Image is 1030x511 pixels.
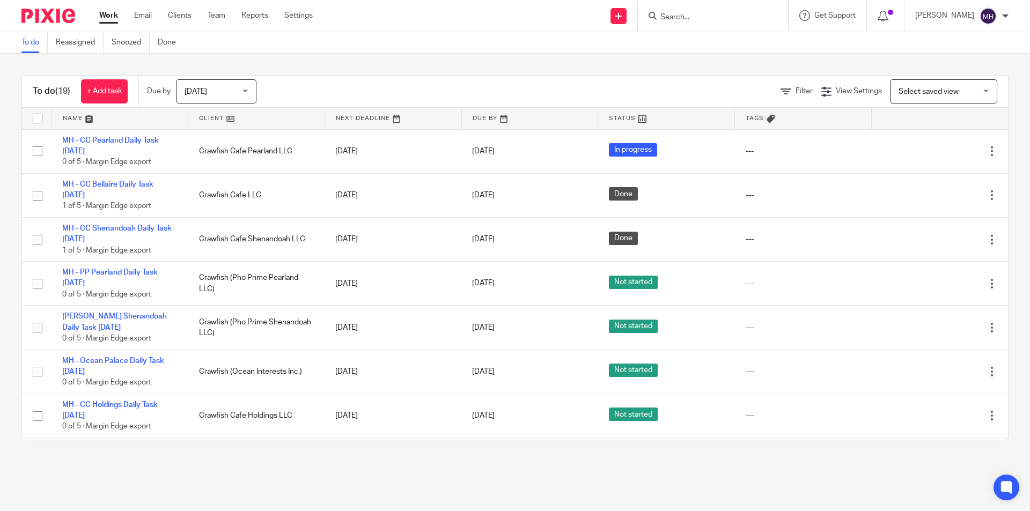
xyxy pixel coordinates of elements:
[147,86,171,97] p: Due by
[56,32,104,53] a: Reassigned
[62,181,153,199] a: MH - CC Bellaire Daily Task [DATE]
[134,10,152,21] a: Email
[188,394,325,438] td: Crawfish Cafe Holdings LLC
[158,32,184,53] a: Done
[325,173,461,217] td: [DATE]
[185,88,207,95] span: [DATE]
[188,129,325,173] td: Crawfish Cafe Pearland LLC
[208,10,225,21] a: Team
[746,146,861,157] div: ---
[609,408,658,421] span: Not started
[99,10,118,21] a: Work
[609,143,657,157] span: In progress
[62,357,164,375] a: MH - Ocean Palace Daily Task [DATE]
[472,368,495,375] span: [DATE]
[325,350,461,394] td: [DATE]
[21,9,75,23] img: Pixie
[62,401,158,419] a: MH - CC Holdings Daily Task [DATE]
[33,86,70,97] h1: To do
[188,306,325,350] td: Crawfish (Pho Prime Shenandoah LLC)
[188,173,325,217] td: Crawfish Cafe LLC
[609,232,638,245] span: Done
[62,225,172,243] a: MH - CC Shenandoah Daily Task [DATE]
[325,262,461,306] td: [DATE]
[746,410,861,421] div: ---
[472,235,495,243] span: [DATE]
[188,350,325,394] td: Crawfish (Ocean Interests Inc.)
[472,147,495,155] span: [DATE]
[188,217,325,261] td: Crawfish Cafe Shenandoah LLC
[241,10,268,21] a: Reports
[609,320,658,333] span: Not started
[62,313,167,331] a: [PERSON_NAME] Shenandoah Daily Task [DATE]
[836,87,882,95] span: View Settings
[62,137,159,155] a: MH - CC Pearland Daily Task [DATE]
[746,278,861,289] div: ---
[55,87,70,95] span: (19)
[325,129,461,173] td: [DATE]
[659,13,756,23] input: Search
[81,79,128,103] a: + Add task
[746,234,861,245] div: ---
[472,280,495,287] span: [DATE]
[112,32,150,53] a: Snoozed
[899,88,959,95] span: Select saved view
[472,191,495,199] span: [DATE]
[609,187,638,201] span: Done
[609,364,658,377] span: Not started
[21,32,48,53] a: To do
[472,324,495,331] span: [DATE]
[284,10,313,21] a: Settings
[609,276,658,289] span: Not started
[188,438,325,482] td: Crawfish Cafe Shenandoah LLC
[188,262,325,306] td: Crawfish (Pho Prime Pearland LLC)
[325,438,461,482] td: [DATE]
[168,10,192,21] a: Clients
[796,87,813,95] span: Filter
[746,115,764,121] span: Tags
[472,412,495,419] span: [DATE]
[62,269,158,287] a: MH - PP Pearland Daily Task [DATE]
[62,247,151,254] span: 1 of 5 · Margin Edge export
[746,190,861,201] div: ---
[62,335,151,342] span: 0 of 5 · Margin Edge export
[980,8,997,25] img: svg%3E
[746,366,861,377] div: ---
[62,158,151,166] span: 0 of 5 · Margin Edge export
[746,322,861,333] div: ---
[915,10,974,21] p: [PERSON_NAME]
[62,379,151,386] span: 0 of 5 · Margin Edge export
[62,291,151,298] span: 0 of 5 · Margin Edge export
[62,203,151,210] span: 1 of 5 · Margin Edge export
[62,423,151,431] span: 0 of 5 · Margin Edge export
[325,394,461,438] td: [DATE]
[814,12,856,19] span: Get Support
[325,217,461,261] td: [DATE]
[325,306,461,350] td: [DATE]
